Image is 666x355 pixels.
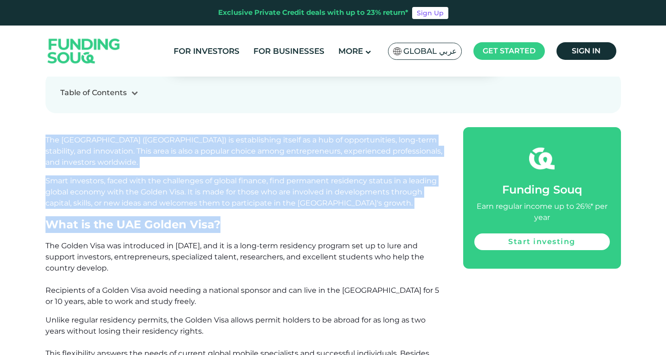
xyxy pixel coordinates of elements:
a: Sign Up [412,7,448,19]
img: Logo [39,28,129,75]
span: Smart investors, faced with the challenges of global finance, find permanent residency status in ... [45,176,437,207]
a: For Investors [171,44,242,59]
span: Sign in [572,46,601,55]
span: The Golden Visa was introduced in [DATE], and it is a long-term residency program set up to lure ... [45,241,439,306]
div: Earn regular income up to 26%* per year [474,201,610,223]
span: Get started [483,46,536,55]
a: Sign in [556,42,616,60]
div: Exclusive Private Credit deals with up to 23% return* [218,7,408,18]
img: fsicon [529,146,555,171]
span: The [GEOGRAPHIC_DATA] ([GEOGRAPHIC_DATA]) is establishing itself as a hub of opportunities, long-... [45,136,442,167]
img: SA Flag [393,47,401,55]
div: Table of Contents [60,87,127,98]
span: Global عربي [403,46,457,57]
span: More [338,46,363,56]
span: Funding Souq [502,183,582,196]
span: What is the UAE Golden Visa? [45,218,220,231]
a: Start investing [474,233,610,250]
a: For Businesses [251,44,327,59]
